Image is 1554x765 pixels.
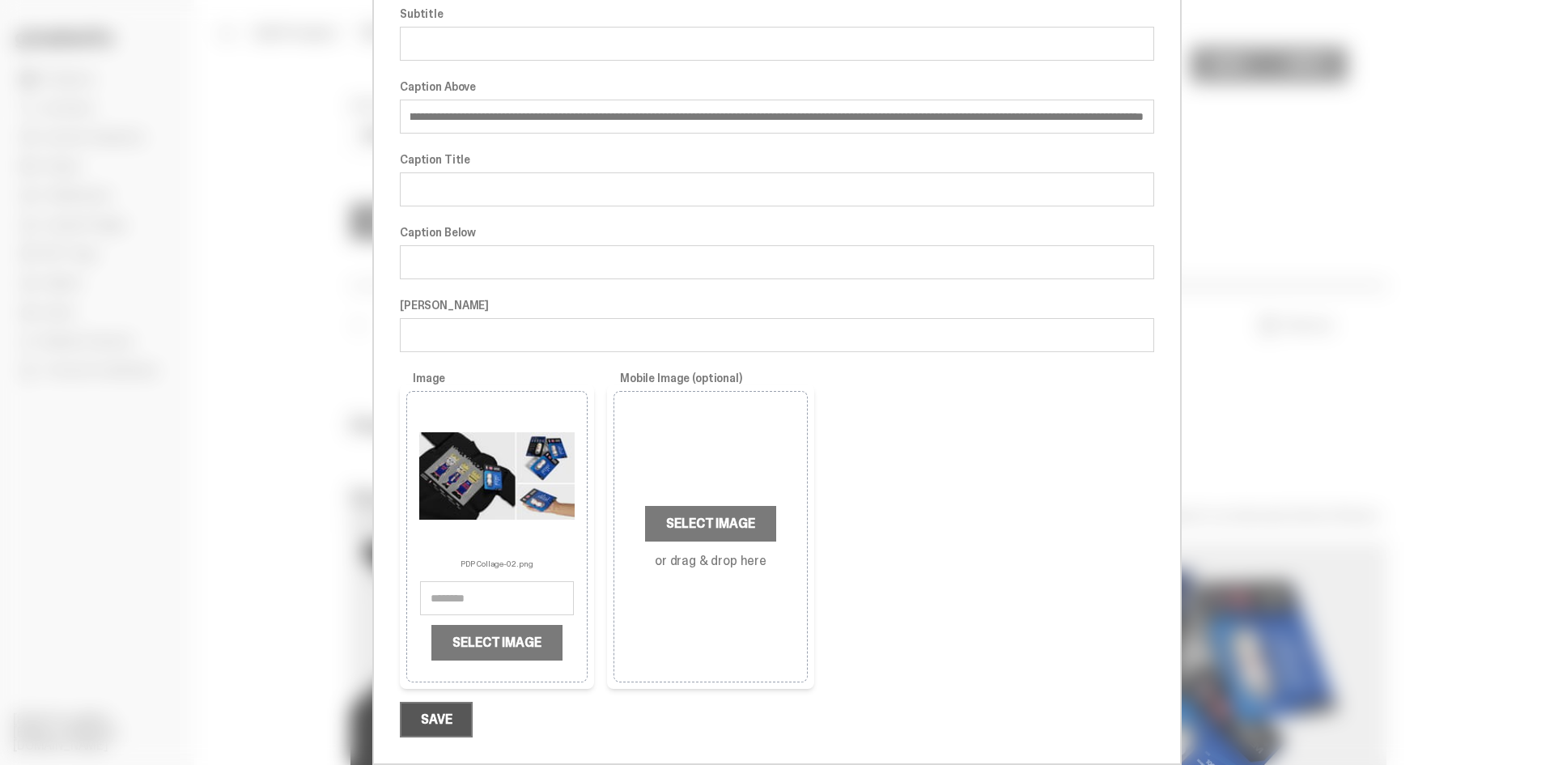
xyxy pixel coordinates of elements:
label: Caption Above [400,80,1154,93]
span: Image [413,371,445,385]
label: [PERSON_NAME] [400,299,1154,312]
button: Save [400,702,473,737]
span: Mobile Image (optional) [620,371,742,385]
label: or drag & drop here [655,555,766,567]
div: Save [421,713,452,726]
label: Subtitle [400,7,1154,20]
label: Caption Below [400,226,1154,239]
p: PDP Collage-02.png [461,554,533,568]
label: Select Image [645,506,775,542]
label: Caption Title [400,153,1154,166]
label: Select Image [431,625,562,661]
